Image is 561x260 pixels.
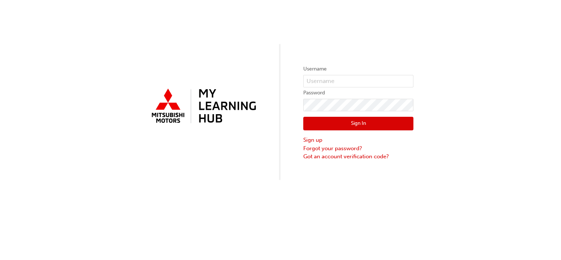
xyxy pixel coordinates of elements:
a: Forgot your password? [303,144,413,153]
a: Sign up [303,136,413,144]
input: Username [303,75,413,87]
label: Username [303,65,413,73]
img: mmal [148,86,258,127]
button: Sign In [303,117,413,131]
a: Got an account verification code? [303,152,413,161]
label: Password [303,89,413,97]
